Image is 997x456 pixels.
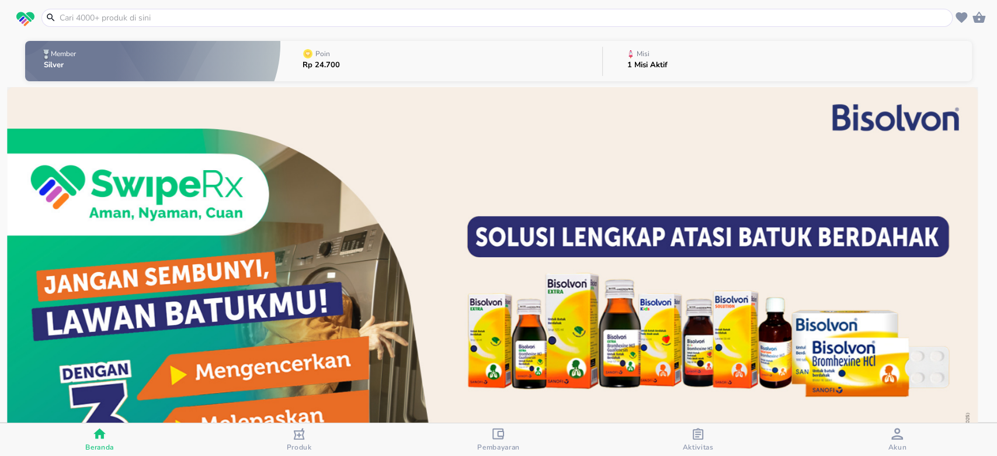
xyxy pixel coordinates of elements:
[58,12,950,24] input: Cari 4000+ produk di sini
[199,423,398,456] button: Produk
[16,12,34,27] img: logo_swiperx_s.bd005f3b.svg
[315,50,330,57] p: Poin
[25,38,281,84] button: MemberSilver
[303,61,340,69] p: Rp 24.700
[44,61,78,69] p: Silver
[637,50,649,57] p: Misi
[798,423,997,456] button: Akun
[603,38,972,84] button: Misi1 Misi Aktif
[598,423,797,456] button: Aktivitas
[399,423,598,456] button: Pembayaran
[85,443,114,452] span: Beranda
[477,443,520,452] span: Pembayaran
[280,38,602,84] button: PoinRp 24.700
[627,61,668,69] p: 1 Misi Aktif
[51,50,76,57] p: Member
[287,443,312,452] span: Produk
[682,443,713,452] span: Aktivitas
[888,443,906,452] span: Akun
